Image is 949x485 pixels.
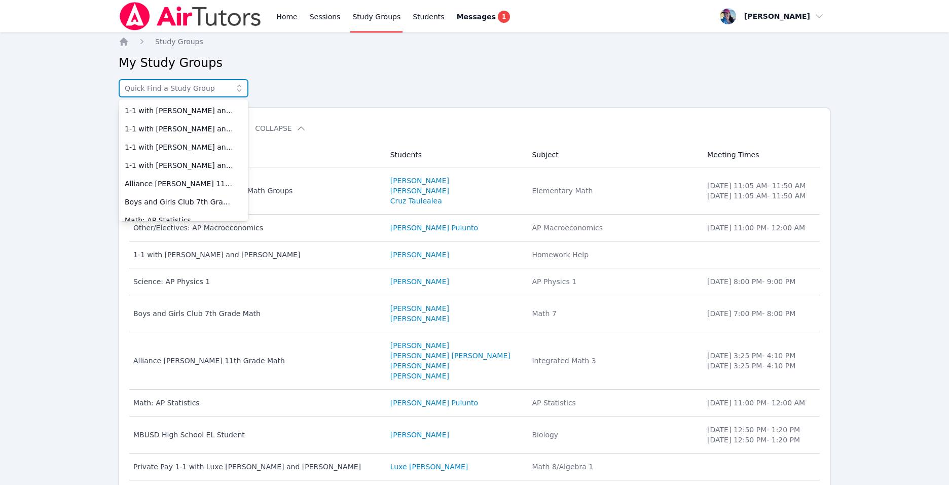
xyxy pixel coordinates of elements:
[390,351,510,361] a: [PERSON_NAME] [PERSON_NAME]
[532,276,695,287] div: AP Physics 1
[390,340,449,351] a: [PERSON_NAME]
[129,417,820,454] tr: MBUSD High School EL Student[PERSON_NAME]Biology[DATE] 12:50 PM- 1:20 PM[DATE] 12:50 PM- 1:20 PM
[390,223,479,233] a: [PERSON_NAME] Pulunto
[390,361,449,371] a: [PERSON_NAME]
[384,143,526,167] th: Students
[129,268,820,295] tr: Science: AP Physics 1[PERSON_NAME]AP Physics 1[DATE] 8:00 PM- 9:00 PM
[707,351,814,361] li: [DATE] 3:25 PM - 4:10 PM
[125,160,242,170] span: 1-1 with [PERSON_NAME] and [PERSON_NAME]
[119,55,830,71] h2: My Study Groups
[707,181,814,191] li: [DATE] 11:05 AM - 11:50 AM
[532,250,695,260] div: Homework Help
[707,425,814,435] li: [DATE] 12:50 PM - 1:20 PM
[133,308,378,319] div: Boys and Girls Club 7th Grade Math
[390,398,479,408] a: [PERSON_NAME] Pulunto
[707,276,814,287] li: [DATE] 8:00 PM - 9:00 PM
[532,462,695,472] div: Math 8/Algebra 1
[155,38,203,46] span: Study Groups
[129,167,820,215] tr: Zanker(Milpitas) 2nd-6th Grade Math Groups[PERSON_NAME][PERSON_NAME]Cruz TaulealeaElementary Math...
[125,124,242,134] span: 1-1 with [PERSON_NAME] and [PERSON_NAME]
[390,196,442,206] a: Cruz Taulealea
[390,250,449,260] a: [PERSON_NAME]
[125,106,242,116] span: 1-1 with [PERSON_NAME] and [PERSON_NAME]
[498,11,510,23] span: 1
[457,12,496,22] span: Messages
[133,250,378,260] div: 1-1 with [PERSON_NAME] and [PERSON_NAME]
[129,295,820,332] tr: Boys and Girls Club 7th Grade Math[PERSON_NAME][PERSON_NAME]Math 7[DATE] 7:00 PM- 8:00 PM
[532,430,695,440] div: Biology
[133,462,378,472] div: Private Pay 1-1 with Luxe [PERSON_NAME] and [PERSON_NAME]
[532,186,695,196] div: Elementary Math
[119,2,262,30] img: Air Tutors
[532,308,695,319] div: Math 7
[707,308,814,319] li: [DATE] 7:00 PM - 8:00 PM
[129,241,820,268] tr: 1-1 with [PERSON_NAME] and [PERSON_NAME][PERSON_NAME]Homework Help
[125,142,242,152] span: 1-1 with [PERSON_NAME] and [PERSON_NAME]
[133,276,378,287] div: Science: AP Physics 1
[255,123,306,133] button: Collapse
[390,430,449,440] a: [PERSON_NAME]
[129,454,820,480] tr: Private Pay 1-1 with Luxe [PERSON_NAME] and [PERSON_NAME]Luxe [PERSON_NAME]Math 8/Algebra 1
[129,215,820,241] tr: Other/Electives: AP Macroeconomics[PERSON_NAME] PuluntoAP Macroeconomics[DATE] 11:00 PM- 12:00 AM
[707,191,814,201] li: [DATE] 11:05 AM - 11:50 AM
[390,314,449,324] a: [PERSON_NAME]
[532,398,695,408] div: AP Statistics
[125,179,242,189] span: Alliance [PERSON_NAME] 11th Grade Math
[125,215,242,225] span: Math: AP Statistics
[707,398,814,408] li: [DATE] 11:00 PM - 12:00 AM
[129,390,820,417] tr: Math: AP Statistics[PERSON_NAME] PuluntoAP Statistics[DATE] 11:00 PM- 12:00 AM
[133,398,378,408] div: Math: AP Statistics
[707,223,814,233] li: [DATE] 11:00 PM - 12:00 AM
[133,356,378,366] div: Alliance [PERSON_NAME] 11th Grade Math
[390,303,449,314] a: [PERSON_NAME]
[119,37,830,47] nav: Breadcrumb
[390,371,449,381] a: [PERSON_NAME]
[119,79,248,97] input: Quick Find a Study Group
[129,143,384,167] th: Study Group Name
[707,361,814,371] li: [DATE] 3:25 PM - 4:10 PM
[133,186,378,196] div: Zanker(Milpitas) 2nd-6th Grade Math Groups
[390,276,449,287] a: [PERSON_NAME]
[701,143,820,167] th: Meeting Times
[133,430,378,440] div: MBUSD High School EL Student
[155,37,203,47] a: Study Groups
[532,223,695,233] div: AP Macroeconomics
[390,462,468,472] a: Luxe [PERSON_NAME]
[707,435,814,445] li: [DATE] 12:50 PM - 1:20 PM
[390,186,449,196] a: [PERSON_NAME]
[125,197,242,207] span: Boys and Girls Club 7th Grade Math
[532,356,695,366] div: Integrated Math 3
[133,223,378,233] div: Other/Electives: AP Macroeconomics
[526,143,701,167] th: Subject
[129,332,820,390] tr: Alliance [PERSON_NAME] 11th Grade Math[PERSON_NAME][PERSON_NAME] [PERSON_NAME][PERSON_NAME][PERSO...
[390,176,449,186] a: [PERSON_NAME]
